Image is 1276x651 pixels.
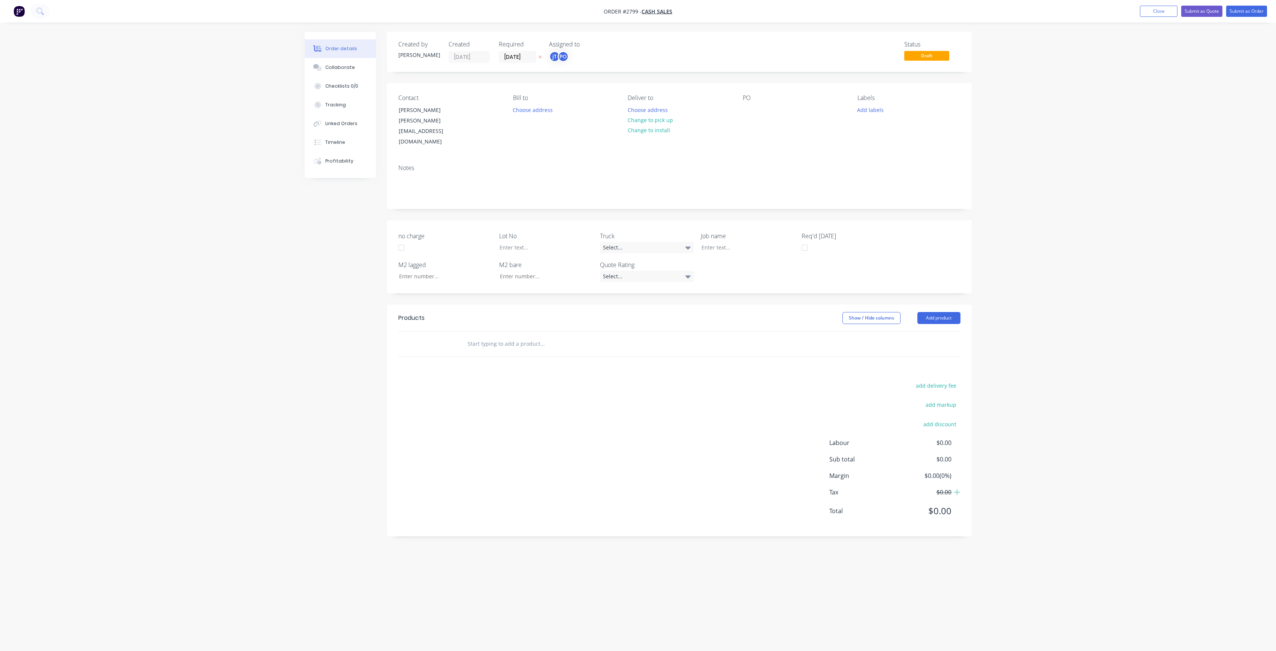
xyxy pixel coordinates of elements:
div: Notes [398,164,960,172]
div: Products [398,314,425,323]
div: [PERSON_NAME][PERSON_NAME][EMAIL_ADDRESS][DOMAIN_NAME] [392,105,467,147]
button: Submit as Quote [1181,6,1222,17]
div: [PERSON_NAME] [399,105,461,115]
span: Margin [829,471,896,480]
span: Sub total [829,455,896,464]
div: Created by [398,41,440,48]
label: no charge [398,231,492,240]
div: Timeline [325,139,345,146]
button: Checklists 0/0 [305,77,376,96]
button: Show / Hide columns [842,312,901,324]
label: M2 lagged [398,260,492,269]
div: PO [743,94,845,102]
div: Labels [857,94,960,102]
button: Add labels [853,105,888,115]
div: Contact [398,94,501,102]
button: add delivery fee [912,381,960,391]
div: Assigned to [549,41,624,48]
label: M2 bare [499,260,593,269]
button: add markup [922,400,960,410]
div: Deliver to [628,94,730,102]
button: Submit as Order [1226,6,1267,17]
button: Timeline [305,133,376,152]
label: Req'd [DATE] [802,231,895,240]
input: Enter number... [393,271,492,282]
div: Status [904,41,960,48]
div: Select... [600,242,694,253]
button: jTPO [549,51,569,62]
span: Total [829,506,896,515]
button: Change to pick up [624,115,677,125]
div: [PERSON_NAME] [398,51,440,59]
span: $0.00 [896,488,951,497]
span: $0.00 [896,504,951,518]
span: $0.00 [896,455,951,464]
div: PO [558,51,569,62]
div: Select... [600,271,694,282]
button: Choose address [509,105,557,115]
button: Choose address [624,105,672,115]
button: Linked Orders [305,114,376,133]
img: Factory [13,6,25,17]
span: $0.00 ( 0 %) [896,471,951,480]
span: Tax [829,488,896,497]
button: Order details [305,39,376,58]
button: Add product [917,312,960,324]
div: Linked Orders [325,120,358,127]
button: Collaborate [305,58,376,77]
div: jT [549,51,560,62]
span: Order #2799 - [604,8,642,15]
button: Tracking [305,96,376,114]
input: Start typing to add a product... [467,336,617,351]
div: Collaborate [325,64,355,71]
div: Required [499,41,540,48]
span: Labour [829,438,896,447]
div: Order details [325,45,357,52]
label: Lot No [499,231,593,240]
label: Truck [600,231,694,240]
label: Quote Rating [600,260,694,269]
div: Bill to [513,94,616,102]
div: Tracking [325,102,346,108]
span: Draft [904,51,949,60]
div: Created [449,41,490,48]
div: Profitability [325,158,353,164]
div: [PERSON_NAME][EMAIL_ADDRESS][DOMAIN_NAME] [399,115,461,147]
input: Enter number... [494,271,592,282]
button: add discount [920,419,960,429]
button: Change to install [624,125,674,135]
span: $0.00 [896,438,951,447]
div: Checklists 0/0 [325,83,358,90]
a: Cash Sales [642,8,672,15]
label: Job name [701,231,794,240]
button: Close [1140,6,1177,17]
button: Profitability [305,152,376,170]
